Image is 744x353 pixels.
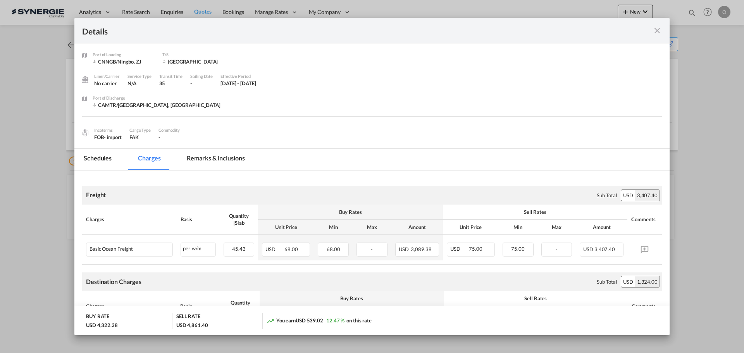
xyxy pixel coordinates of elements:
[181,243,215,253] div: per_w/m
[93,102,220,108] div: CAMTR/Montreal, QC
[86,277,141,286] div: Destination Charges
[74,149,121,170] md-tab-item: Schedules
[628,291,662,321] th: Comments
[74,18,670,336] md-dialog: Port of Loading ...
[86,322,118,329] div: USD 4,322.38
[177,149,254,170] md-tab-item: Remarks & Inclusions
[158,127,180,134] div: Commodity
[267,317,274,325] md-icon: icon-trending-up
[94,73,120,80] div: Liner/Carrier
[448,295,624,302] div: Sell Rates
[391,220,443,235] th: Amount
[159,73,183,80] div: Transit Time
[129,134,151,141] div: FAK
[127,80,136,86] span: N/A
[450,246,468,252] span: USD
[190,80,213,87] div: -
[129,127,151,134] div: Cargo Type
[232,246,246,252] span: 45.43
[93,58,155,65] div: CNNGB/Ningbo, ZJ
[576,220,627,235] th: Amount
[181,216,216,223] div: Basis
[537,220,576,235] th: Max
[653,26,662,35] md-icon: icon-close fg-AAA8AD m-0 cursor
[94,127,122,134] div: Incoterms
[224,212,255,226] div: Quantity | Slab
[94,80,120,87] div: No carrier
[556,246,558,252] span: -
[159,80,183,87] div: 35
[635,190,660,201] div: 3,407.40
[162,58,224,65] div: VANCOUVER
[81,128,90,137] img: cargo.png
[327,246,340,252] span: 68.00
[353,220,391,235] th: Max
[127,73,152,80] div: Service Type
[176,313,200,322] div: SELL RATE
[263,295,440,302] div: Buy Rates
[635,276,660,287] div: 1,324.00
[258,220,314,235] th: Unit Price
[371,246,373,252] span: -
[265,246,283,252] span: USD
[621,276,635,287] div: USD
[86,216,173,223] div: Charges
[93,51,155,58] div: Port of Loading
[594,246,615,252] span: 3,407.40
[190,73,213,80] div: Sailing Date
[220,73,256,80] div: Effective Period
[314,220,353,235] th: Min
[86,191,106,199] div: Freight
[597,278,617,285] div: Sub Total
[499,220,537,235] th: Min
[597,192,617,199] div: Sub Total
[262,208,439,215] div: Buy Rates
[82,26,604,35] div: Details
[399,246,410,252] span: USD
[220,80,256,87] div: 5 Aug 2025 - 14 Aug 2025
[296,317,323,324] span: USD 539.02
[411,246,431,252] span: 3,089.38
[176,322,208,329] div: USD 4,861.40
[180,303,217,310] div: Basis
[267,317,372,325] div: You earn on this rate
[94,134,122,141] div: FOB
[447,208,623,215] div: Sell Rates
[129,149,170,170] md-tab-item: Charges
[511,246,525,252] span: 75.00
[93,95,220,102] div: Port of Discharge
[104,134,122,141] div: - import
[225,299,256,313] div: Quantity | Slab
[284,246,298,252] span: 68.00
[443,220,499,235] th: Unit Price
[90,246,133,252] div: Basic Ocean Freight
[627,205,662,235] th: Comments
[469,246,482,252] span: 75.00
[162,51,224,58] div: T/S
[86,303,172,310] div: Charges
[86,313,109,322] div: BUY RATE
[74,149,262,170] md-pagination-wrapper: Use the left and right arrow keys to navigate between tabs
[621,190,635,201] div: USD
[158,134,160,140] span: -
[583,246,593,252] span: USD
[326,317,344,324] span: 12.47 %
